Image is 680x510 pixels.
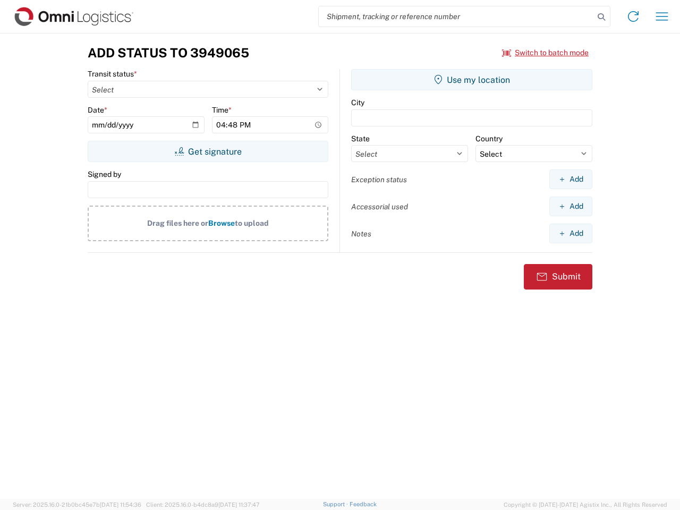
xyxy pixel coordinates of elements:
[88,169,121,179] label: Signed by
[351,229,371,239] label: Notes
[502,44,589,62] button: Switch to batch mode
[88,45,249,61] h3: Add Status to 3949065
[319,6,594,27] input: Shipment, tracking or reference number
[549,169,592,189] button: Add
[88,69,137,79] label: Transit status
[475,134,503,143] label: Country
[212,105,232,115] label: Time
[323,501,350,507] a: Support
[351,134,370,143] label: State
[208,219,235,227] span: Browse
[549,224,592,243] button: Add
[100,501,141,508] span: [DATE] 11:54:36
[235,219,269,227] span: to upload
[351,175,407,184] label: Exception status
[351,202,408,211] label: Accessorial used
[351,69,592,90] button: Use my location
[524,264,592,290] button: Submit
[549,197,592,216] button: Add
[351,98,364,107] label: City
[88,141,328,162] button: Get signature
[218,501,260,508] span: [DATE] 11:37:47
[147,219,208,227] span: Drag files here or
[350,501,377,507] a: Feedback
[146,501,260,508] span: Client: 2025.16.0-b4dc8a9
[13,501,141,508] span: Server: 2025.16.0-21b0bc45e7b
[88,105,107,115] label: Date
[504,500,667,509] span: Copyright © [DATE]-[DATE] Agistix Inc., All Rights Reserved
